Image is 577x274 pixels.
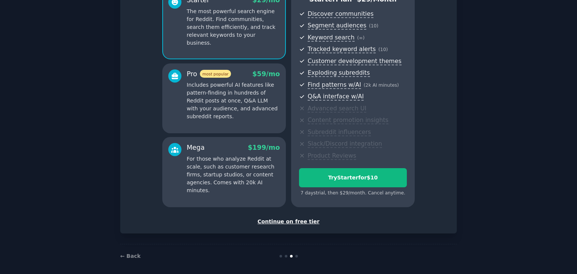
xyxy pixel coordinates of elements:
[308,34,355,42] span: Keyword search
[299,174,406,182] div: Try Starter for $10
[120,253,140,259] a: ← Back
[308,57,402,65] span: Customer development themes
[308,152,356,160] span: Product Reviews
[252,70,280,78] span: $ 59 /mo
[299,168,407,187] button: TryStarterfor$10
[200,70,231,78] span: most popular
[187,155,280,194] p: For those who analyze Reddit at scale, such as customer research firms, startup studios, or conte...
[357,35,365,41] span: ( ∞ )
[308,10,373,18] span: Discover communities
[299,190,407,197] div: 7 days trial, then $ 29 /month . Cancel anytime.
[378,47,388,52] span: ( 10 )
[364,83,399,88] span: ( 2k AI minutes )
[187,69,231,79] div: Pro
[308,22,366,30] span: Segment audiences
[308,128,371,136] span: Subreddit influencers
[308,105,366,113] span: Advanced search UI
[308,69,370,77] span: Exploding subreddits
[248,144,280,151] span: $ 199 /mo
[308,140,382,148] span: Slack/Discord integration
[308,116,388,124] span: Content promotion insights
[369,23,378,29] span: ( 10 )
[128,218,449,226] div: Continue on free tier
[308,93,364,101] span: Q&A interface w/AI
[308,45,376,53] span: Tracked keyword alerts
[187,143,205,152] div: Mega
[187,81,280,120] p: Includes powerful AI features like pattern-finding in hundreds of Reddit posts at once, Q&A LLM w...
[308,81,361,89] span: Find patterns w/AI
[187,8,280,47] p: The most powerful search engine for Reddit. Find communities, search them efficiently, and track ...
